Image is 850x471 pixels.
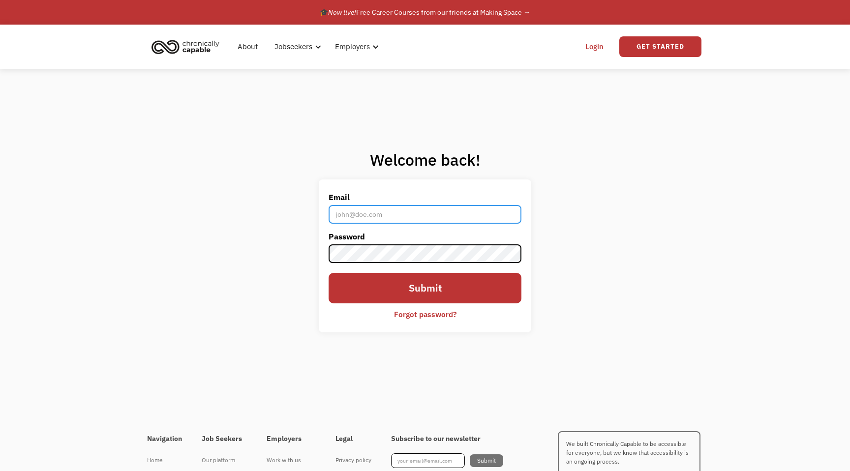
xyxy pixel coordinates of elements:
[147,435,182,443] h4: Navigation
[267,435,316,443] h4: Employers
[335,435,371,443] h4: Legal
[202,454,247,466] div: Our platform
[335,41,370,53] div: Employers
[147,454,182,466] div: Home
[202,453,247,467] a: Our platform
[267,453,316,467] a: Work with us
[319,150,531,170] h1: Welcome back!
[329,229,521,244] label: Password
[329,205,521,224] input: john@doe.com
[391,453,503,468] form: Footer Newsletter
[320,6,530,18] div: 🎓 Free Career Courses from our friends at Making Space →
[328,8,356,17] em: Now live!
[391,435,503,443] h4: Subscribe to our newsletter
[202,435,247,443] h4: Job Seekers
[269,31,324,62] div: Jobseekers
[391,453,465,468] input: your-email@email.com
[579,31,609,62] a: Login
[329,31,382,62] div: Employers
[149,36,227,58] a: home
[329,189,521,205] label: Email
[274,41,312,53] div: Jobseekers
[267,454,316,466] div: Work with us
[329,189,521,323] form: Email Form 2
[335,453,371,467] a: Privacy policy
[619,36,701,57] a: Get Started
[232,31,264,62] a: About
[387,306,464,323] a: Forgot password?
[470,454,503,467] input: Submit
[394,308,456,320] div: Forgot password?
[335,454,371,466] div: Privacy policy
[329,273,521,303] input: Submit
[149,36,222,58] img: Chronically Capable logo
[147,453,182,467] a: Home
